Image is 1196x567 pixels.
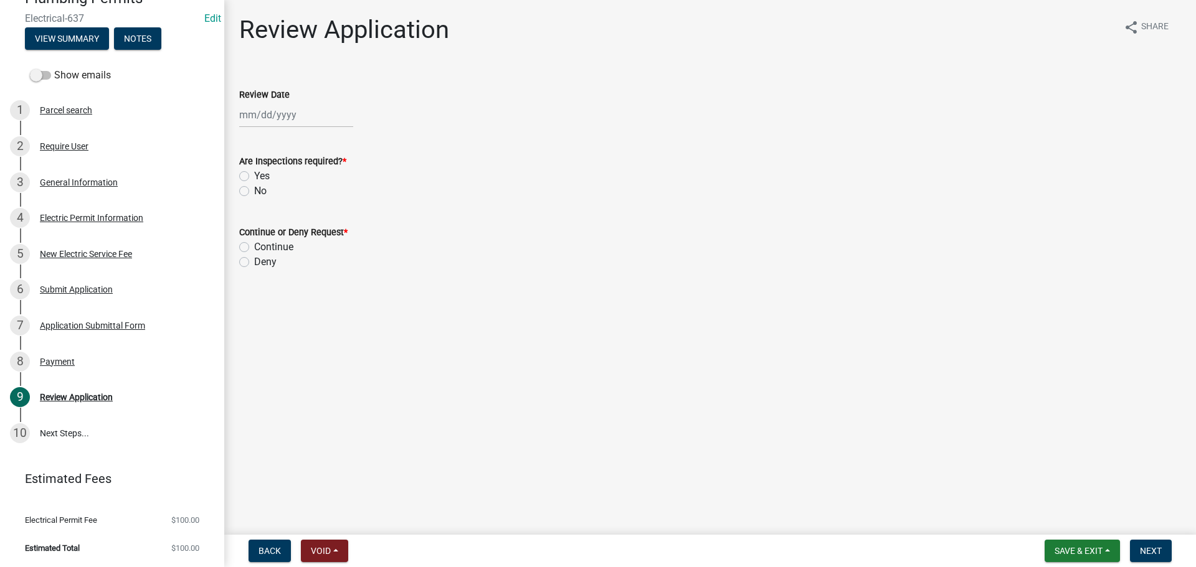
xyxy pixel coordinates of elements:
div: Review Application [40,393,113,401]
div: 1 [10,100,30,120]
i: share [1124,20,1139,35]
div: 5 [10,244,30,264]
div: 8 [10,352,30,372]
button: Notes [114,27,161,50]
button: View Summary [25,27,109,50]
div: 9 [10,387,30,407]
span: Electrical Permit Fee [25,516,97,524]
label: Review Date [239,91,290,100]
span: $100.00 [171,516,199,524]
button: shareShare [1114,15,1179,39]
div: Require User [40,142,88,151]
span: Share [1141,20,1169,35]
h1: Review Application [239,15,449,45]
label: Yes [254,169,270,184]
label: Show emails [30,68,111,83]
wm-modal-confirm: Notes [114,34,161,44]
label: Continue [254,240,293,255]
span: Next [1140,546,1162,556]
button: Save & Exit [1045,540,1120,562]
div: 3 [10,172,30,192]
div: 2 [10,136,30,156]
wm-modal-confirm: Summary [25,34,109,44]
div: Payment [40,357,75,366]
div: Submit Application [40,285,113,294]
label: Deny [254,255,277,269]
div: Application Submittal Form [40,321,145,330]
label: Continue or Deny Request [239,228,348,237]
button: Next [1130,540,1172,562]
div: 6 [10,279,30,299]
div: 7 [10,316,30,335]
span: Save & Exit [1055,546,1103,556]
a: Edit [204,12,221,24]
input: mm/dd/yyyy [239,102,353,128]
span: Estimated Total [25,544,80,552]
a: Estimated Fees [10,466,204,491]
span: Void [311,546,331,556]
label: Are Inspections required? [239,157,346,166]
span: $100.00 [171,544,199,552]
div: Parcel search [40,106,92,115]
span: Back [259,546,281,556]
button: Back [249,540,291,562]
wm-modal-confirm: Edit Application Number [204,12,221,24]
div: Electric Permit Information [40,213,143,222]
button: Void [301,540,348,562]
div: General Information [40,178,118,187]
div: 4 [10,208,30,228]
label: No [254,184,267,199]
span: Electrical-637 [25,12,199,24]
div: 10 [10,423,30,443]
div: New Electric Service Fee [40,250,132,258]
